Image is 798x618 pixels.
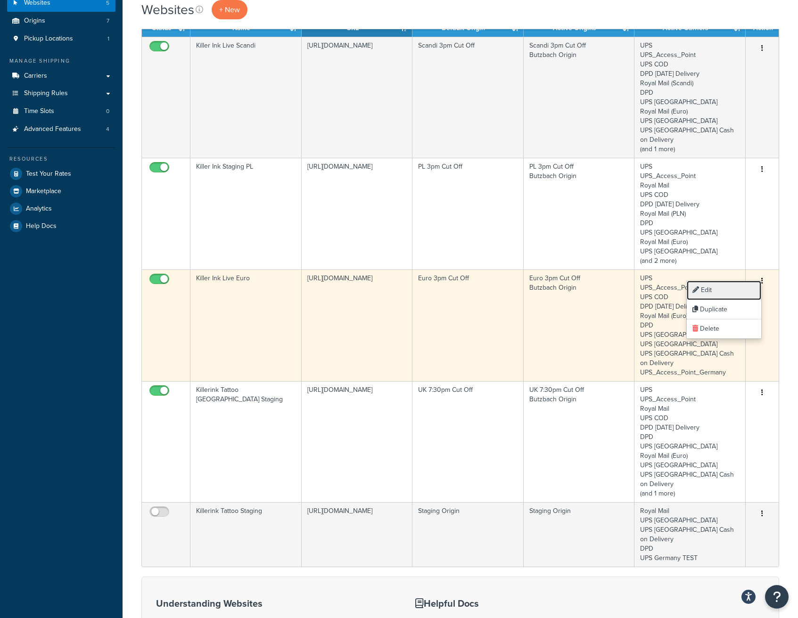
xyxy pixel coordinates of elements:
[190,269,302,381] td: Killer Ink Live Euro
[302,269,412,381] td: [URL][DOMAIN_NAME]
[141,0,194,19] h1: Websites
[190,381,302,502] td: Killerink Tattoo [GEOGRAPHIC_DATA] Staging
[634,158,746,269] td: UPS UPS_Access_Point Royal Mail UPS COD DPD [DATE] Delivery Royal Mail (PLN) DPD UPS [GEOGRAPHIC_...
[634,502,746,567] td: Royal Mail UPS [GEOGRAPHIC_DATA] UPS [GEOGRAPHIC_DATA] Cash on Delivery DPD UPS Germany TEST
[7,85,115,102] a: Shipping Rules
[412,381,524,502] td: UK 7:30pm Cut Off
[107,17,109,25] span: 7
[7,200,115,217] a: Analytics
[412,158,524,269] td: PL 3pm Cut Off
[24,35,73,43] span: Pickup Locations
[634,381,746,502] td: UPS UPS_Access_Point Royal Mail UPS COD DPD [DATE] Delivery DPD UPS [GEOGRAPHIC_DATA] Royal Mail ...
[412,502,524,567] td: Staging Origin
[7,30,115,48] li: Pickup Locations
[7,12,115,30] a: Origins 7
[524,269,635,381] td: Euro 3pm Cut Off Butzbach Origin
[302,158,412,269] td: [URL][DOMAIN_NAME]
[190,502,302,567] td: Killerink Tattoo Staging
[7,121,115,138] li: Advanced Features
[7,67,115,85] a: Carriers
[7,57,115,65] div: Manage Shipping
[7,30,115,48] a: Pickup Locations 1
[412,37,524,158] td: Scandi 3pm Cut Off
[687,300,761,319] a: Duplicate
[107,35,109,43] span: 1
[24,89,68,98] span: Shipping Rules
[26,205,52,213] span: Analytics
[26,187,61,195] span: Marketplace
[524,158,635,269] td: PL 3pm Cut Off Butzbach Origin
[687,281,761,300] a: Edit
[302,502,412,567] td: [URL][DOMAIN_NAME]
[106,125,109,133] span: 4
[156,598,392,609] h3: Understanding Websites
[26,222,57,230] span: Help Docs
[634,37,746,158] td: UPS UPS_Access_Point UPS COD DPD [DATE] Delivery Royal Mail (Scandi) DPD UPS [GEOGRAPHIC_DATA] Ro...
[24,72,47,80] span: Carriers
[7,12,115,30] li: Origins
[219,4,240,15] span: + New
[26,170,71,178] span: Test Your Rates
[524,502,635,567] td: Staging Origin
[524,381,635,502] td: UK 7:30pm Cut Off Butzbach Origin
[106,107,109,115] span: 0
[24,17,45,25] span: Origins
[24,125,81,133] span: Advanced Features
[7,121,115,138] a: Advanced Features 4
[634,269,746,381] td: UPS UPS_Access_Point UPS COD DPD [DATE] Delivery Royal Mail (Euro) DPD UPS [GEOGRAPHIC_DATA] UPS ...
[190,158,302,269] td: Killer Ink Staging PL
[7,183,115,200] a: Marketplace
[687,319,761,339] a: Delete
[7,103,115,120] a: Time Slots 0
[24,107,54,115] span: Time Slots
[415,598,585,609] h3: Helpful Docs
[302,37,412,158] td: [URL][DOMAIN_NAME]
[302,381,412,502] td: [URL][DOMAIN_NAME]
[7,155,115,163] div: Resources
[765,585,789,609] button: Open Resource Center
[524,37,635,158] td: Scandi 3pm Cut Off Butzbach Origin
[190,37,302,158] td: Killer Ink Live Scandi
[7,218,115,235] a: Help Docs
[7,165,115,182] a: Test Your Rates
[7,103,115,120] li: Time Slots
[412,269,524,381] td: Euro 3pm Cut Off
